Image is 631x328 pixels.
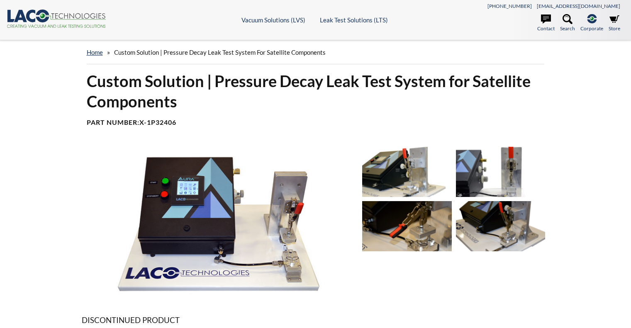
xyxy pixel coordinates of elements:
img: Pressure Decay Leak Test System with custom tooling, test port close-up [456,201,546,251]
a: Search [560,14,575,32]
span: Custom Solution | Pressure Decay Leak Test System for Satellite Components [114,49,326,56]
p: DISCONTINUED PRODUCT [82,314,550,326]
a: home [87,49,103,56]
img: Pressure Decay Leak Test System with custom tooling, test port close-up [362,147,452,197]
h4: Part Number: [87,118,545,127]
b: X-1P32406 [139,118,176,126]
span: Corporate [580,24,603,32]
a: Vacuum Solutions (LVS) [241,16,305,24]
a: Store [609,14,620,32]
div: » [87,41,545,64]
h1: Custom Solution | Pressure Decay Leak Test System for Satellite Components [87,71,545,112]
a: [EMAIL_ADDRESS][DOMAIN_NAME] [537,3,620,9]
img: Pressure Decay Leak Test System with custom tooling, front view [82,147,356,301]
a: Leak Test Solutions (LTS) [320,16,388,24]
img: Pressure Decay Leak Test System with custom tooling, test port open [362,201,452,251]
a: Contact [537,14,555,32]
img: Pressure Decay Leak Test System with custom tooling, front view close-up [456,147,546,197]
a: [PHONE_NUMBER] [487,3,532,9]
